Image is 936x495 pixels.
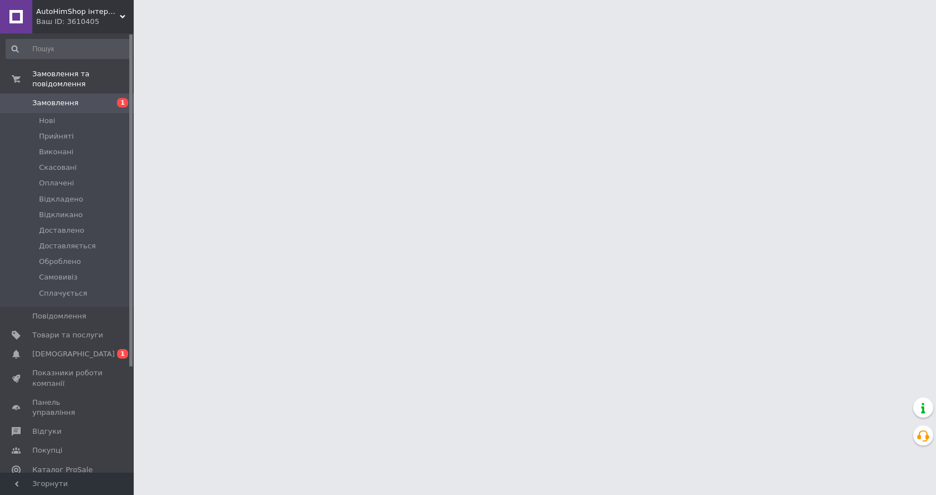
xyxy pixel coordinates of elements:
[39,131,74,141] span: Прийняті
[32,465,92,475] span: Каталог ProSale
[36,7,120,17] span: AutoHimShop інтернет-крамниця автохімії
[39,178,74,188] span: Оплачені
[39,241,96,251] span: Доставляється
[32,368,103,388] span: Показники роботи компанії
[39,147,74,157] span: Виконані
[32,349,115,359] span: [DEMOGRAPHIC_DATA]
[39,210,82,220] span: Відкликано
[36,17,134,27] div: Ваш ID: 3610405
[32,330,103,340] span: Товари та послуги
[32,445,62,455] span: Покупці
[32,69,134,89] span: Замовлення та повідомлення
[32,311,86,321] span: Повідомлення
[39,288,87,298] span: Сплачується
[32,398,103,418] span: Панель управління
[39,194,83,204] span: Відкладено
[32,427,61,437] span: Відгуки
[39,163,77,173] span: Скасовані
[117,349,128,359] span: 1
[32,98,79,108] span: Замовлення
[39,272,77,282] span: Самовивіз
[39,116,55,126] span: Нові
[6,39,131,59] input: Пошук
[39,226,84,236] span: Доставлено
[39,257,81,267] span: Оброблено
[117,98,128,107] span: 1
